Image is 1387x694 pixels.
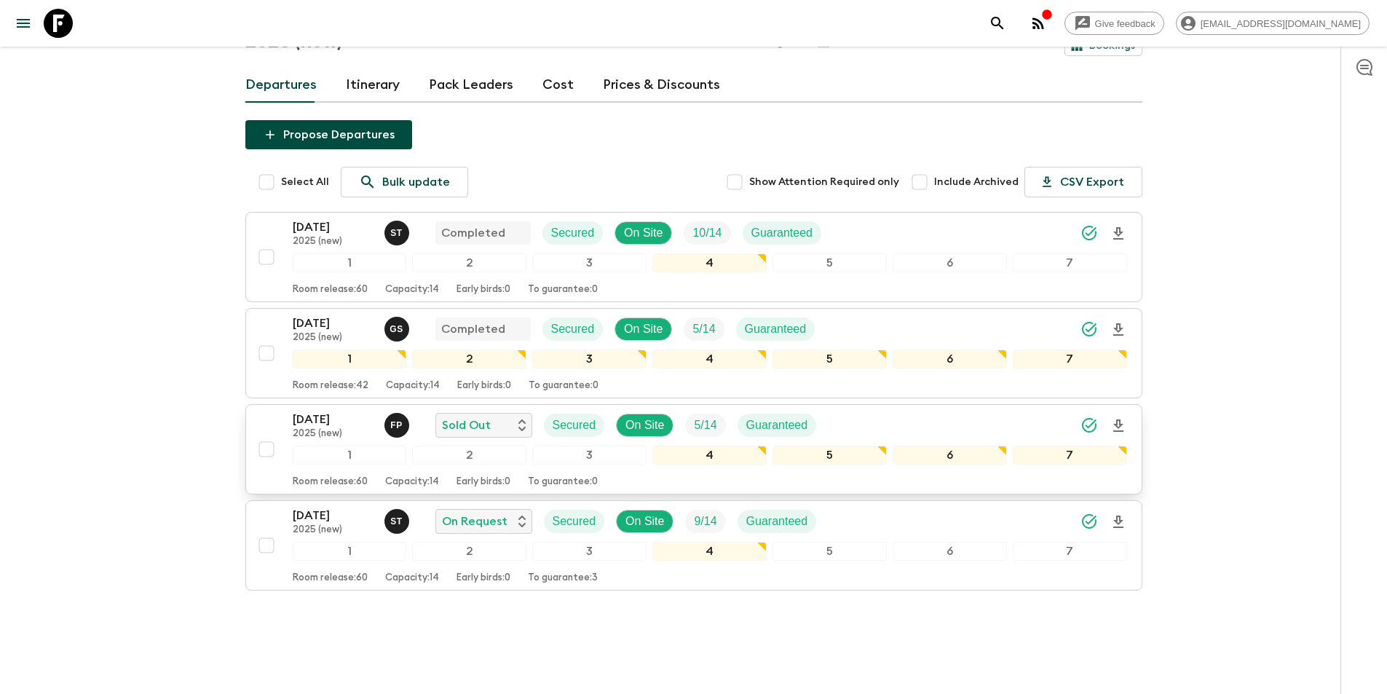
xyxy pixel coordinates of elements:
[603,68,720,103] a: Prices & Discounts
[694,513,716,530] p: 9 / 14
[684,318,724,341] div: Trip Fill
[625,417,664,434] p: On Site
[1110,417,1127,435] svg: Download Onboarding
[385,476,439,488] p: Capacity: 14
[528,476,598,488] p: To guarantee: 0
[746,513,808,530] p: Guaranteed
[1110,513,1127,531] svg: Download Onboarding
[624,320,663,338] p: On Site
[749,175,899,189] span: Show Attention Required only
[245,500,1142,591] button: [DATE]2025 (new)Simona TimpanaroOn RequestSecuredOn SiteTrip FillGuaranteed1234567Room release:60...
[412,542,526,561] div: 2
[1013,253,1127,272] div: 7
[1080,417,1098,434] svg: Synced Successfully
[772,350,887,368] div: 5
[893,446,1007,465] div: 6
[532,446,647,465] div: 3
[532,350,647,368] div: 3
[934,175,1019,189] span: Include Archived
[245,68,317,103] a: Departures
[384,413,412,438] button: FP
[532,253,647,272] div: 3
[1193,18,1369,29] span: [EMAIL_ADDRESS][DOMAIN_NAME]
[1110,321,1127,339] svg: Download Onboarding
[528,284,598,296] p: To guarantee: 0
[293,572,368,584] p: Room release: 60
[457,380,511,392] p: Early birds: 0
[442,417,491,434] p: Sold Out
[293,253,407,272] div: 1
[412,350,526,368] div: 2
[293,476,368,488] p: Room release: 60
[553,513,596,530] p: Secured
[384,225,412,237] span: Simona Timpanaro
[386,380,440,392] p: Capacity: 14
[652,253,767,272] div: 4
[746,417,808,434] p: Guaranteed
[9,9,38,38] button: menu
[293,350,407,368] div: 1
[457,476,510,488] p: Early birds: 0
[1013,350,1127,368] div: 7
[553,417,596,434] p: Secured
[551,320,595,338] p: Secured
[684,221,730,245] div: Trip Fill
[293,446,407,465] div: 1
[544,414,605,437] div: Secured
[529,380,598,392] p: To guarantee: 0
[293,542,407,561] div: 1
[616,510,673,533] div: On Site
[441,224,505,242] p: Completed
[385,284,439,296] p: Capacity: 14
[893,350,1007,368] div: 6
[245,308,1142,398] button: [DATE]2025 (new)Gianluca SavarinoCompletedSecuredOn SiteTrip FillGuaranteed1234567Room release:42...
[532,542,647,561] div: 3
[293,332,373,344] p: 2025 (new)
[412,446,526,465] div: 2
[384,513,412,525] span: Simona Timpanaro
[772,446,887,465] div: 5
[245,120,412,149] button: Propose Departures
[346,68,400,103] a: Itinerary
[551,224,595,242] p: Secured
[1176,12,1370,35] div: [EMAIL_ADDRESS][DOMAIN_NAME]
[983,9,1012,38] button: search adventures
[1013,446,1127,465] div: 7
[281,175,329,189] span: Select All
[293,380,368,392] p: Room release: 42
[341,167,468,197] a: Bulk update
[429,68,513,103] a: Pack Leaders
[615,318,672,341] div: On Site
[1087,18,1163,29] span: Give feedback
[1080,513,1098,530] svg: Synced Successfully
[652,350,767,368] div: 4
[685,414,725,437] div: Trip Fill
[293,284,368,296] p: Room release: 60
[293,524,373,536] p: 2025 (new)
[384,321,412,333] span: Gianluca Savarino
[382,173,450,191] p: Bulk update
[692,224,722,242] p: 10 / 14
[384,417,412,429] span: Federico Poletti
[457,572,510,584] p: Early birds: 0
[745,320,807,338] p: Guaranteed
[1110,225,1127,242] svg: Download Onboarding
[293,315,373,332] p: [DATE]
[412,253,526,272] div: 2
[390,419,403,431] p: F P
[293,411,373,428] p: [DATE]
[624,224,663,242] p: On Site
[544,510,605,533] div: Secured
[1064,12,1164,35] a: Give feedback
[293,428,373,440] p: 2025 (new)
[893,542,1007,561] div: 6
[1013,542,1127,561] div: 7
[390,516,403,527] p: S T
[385,572,439,584] p: Capacity: 14
[442,513,507,530] p: On Request
[616,414,673,437] div: On Site
[384,509,412,534] button: ST
[694,417,716,434] p: 5 / 14
[772,542,887,561] div: 5
[542,318,604,341] div: Secured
